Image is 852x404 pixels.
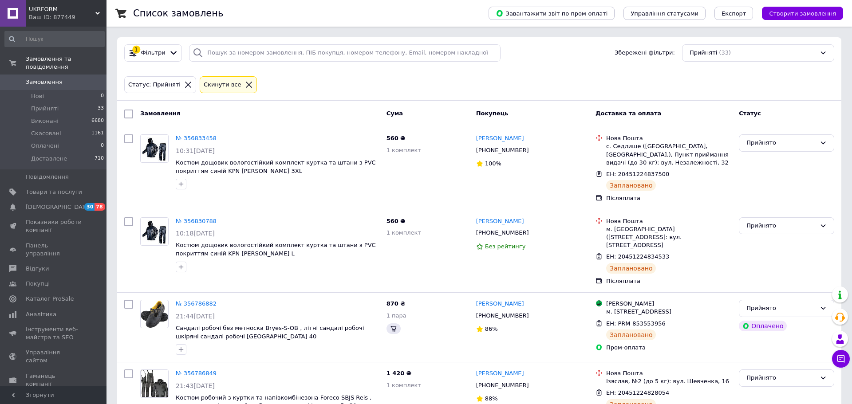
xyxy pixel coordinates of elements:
[98,105,104,113] span: 33
[606,300,732,308] div: [PERSON_NAME]
[176,147,215,154] span: 10:31[DATE]
[176,300,217,307] a: № 356786882
[26,310,56,318] span: Аналітика
[26,372,82,388] span: Гаманець компанії
[615,49,675,57] span: Збережені фільтри:
[26,349,82,365] span: Управління сайтом
[387,229,421,236] span: 1 комплект
[474,380,531,391] div: [PHONE_NUMBER]
[126,80,182,90] div: Статус: Прийняті
[29,13,106,21] div: Ваш ID: 877449
[746,304,816,313] div: Прийнято
[26,242,82,258] span: Панель управління
[606,171,669,177] span: ЕН: 20451224837500
[31,117,59,125] span: Виконані
[101,142,104,150] span: 0
[714,7,753,20] button: Експорт
[606,134,732,142] div: Нова Пошта
[753,10,843,16] a: Створити замовлення
[690,49,717,57] span: Прийняті
[746,138,816,148] div: Прийнято
[606,253,669,260] span: ЕН: 20451224834533
[474,310,531,322] div: [PHONE_NUMBER]
[474,145,531,156] div: [PHONE_NUMBER]
[132,46,140,54] div: 1
[606,369,732,377] div: Нова Пошта
[176,313,215,320] span: 21:44[DATE]
[606,344,732,352] div: Пром-оплата
[101,92,104,100] span: 0
[176,370,217,377] a: № 356786849
[387,370,411,377] span: 1 420 ₴
[746,221,816,231] div: Прийнято
[606,277,732,285] div: Післяплата
[476,134,524,143] a: [PERSON_NAME]
[769,10,836,17] span: Створити замовлення
[176,218,217,224] a: № 356830788
[476,369,524,378] a: [PERSON_NAME]
[176,242,376,257] a: Костюм дощовик вологостійкий комплект куртка та штани з PVC покриттям синій KPN [PERSON_NAME] L
[140,300,169,328] a: Фото товару
[26,55,106,71] span: Замовлення та повідомлення
[485,326,498,332] span: 86%
[485,395,498,402] span: 88%
[606,308,732,316] div: м. [STREET_ADDRESS]
[606,377,732,385] div: Ізяслав, №2 (до 5 кг): вул. Шевченка, 16
[176,159,376,174] a: Костюм дощовик вологостійкий комплект куртка та штани з PVC покриттям синій KPN [PERSON_NAME] 3XL
[489,7,615,20] button: Завантажити звіт по пром-оплаті
[606,329,656,340] div: Заплановано
[596,110,661,117] span: Доставка та оплата
[176,135,217,141] a: № 356833458
[140,369,169,398] a: Фото товару
[140,110,180,117] span: Замовлення
[4,31,105,47] input: Пошук
[606,263,656,274] div: Заплановано
[606,389,669,396] span: ЕН: 20451224828054
[496,9,607,17] span: Завантажити звіт по пром-оплаті
[26,78,63,86] span: Замовлення
[95,155,104,163] span: 710
[387,147,421,153] span: 1 комплект
[26,203,91,211] span: [DEMOGRAPHIC_DATA]
[26,173,69,181] span: Повідомлення
[140,134,169,163] a: Фото товару
[606,225,732,250] div: м. [GEOGRAPHIC_DATA] ([STREET_ADDRESS]: вул. [STREET_ADDRESS]
[26,280,50,288] span: Покупці
[141,49,166,57] span: Фільтри
[189,44,501,62] input: Пошук за номером замовлення, ПІБ покупця, номером телефону, Email, номером накладної
[141,301,168,328] img: Фото товару
[739,110,761,117] span: Статус
[91,129,104,137] span: 1161
[31,105,59,113] span: Прийняті
[26,218,82,234] span: Показники роботи компанії
[31,92,44,100] span: Нові
[476,217,524,226] a: [PERSON_NAME]
[91,117,104,125] span: 6680
[476,110,509,117] span: Покупець
[387,135,406,141] span: 560 ₴
[485,243,526,250] span: Без рейтингу
[606,194,732,202] div: Післяплата
[26,295,74,303] span: Каталог ProSale
[26,265,49,273] span: Відгуки
[176,382,215,389] span: 21:43[DATE]
[29,5,95,13] span: UKRFORM
[474,227,531,239] div: [PHONE_NUMBER]
[31,142,59,150] span: Оплачені
[387,382,421,388] span: 1 комплект
[142,135,166,162] img: Фото товару
[746,373,816,383] div: Прийнято
[176,325,364,340] a: Сандалі робочі без метноска Bryes-S-OB , літні сандалі робочі шкіряні сандалі робочі [GEOGRAPHIC_...
[387,110,403,117] span: Cума
[631,10,698,17] span: Управління статусами
[387,312,406,319] span: 1 пара
[606,320,666,327] span: ЕН: PRM-853553956
[606,142,732,167] div: с. Седлище ([GEOGRAPHIC_DATA], [GEOGRAPHIC_DATA].), Пункт приймання-видачі (до 30 кг): вул. Незал...
[623,7,706,20] button: Управління статусами
[476,300,524,308] a: [PERSON_NAME]
[133,8,223,19] h1: Список замовлень
[202,80,243,90] div: Cкинути все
